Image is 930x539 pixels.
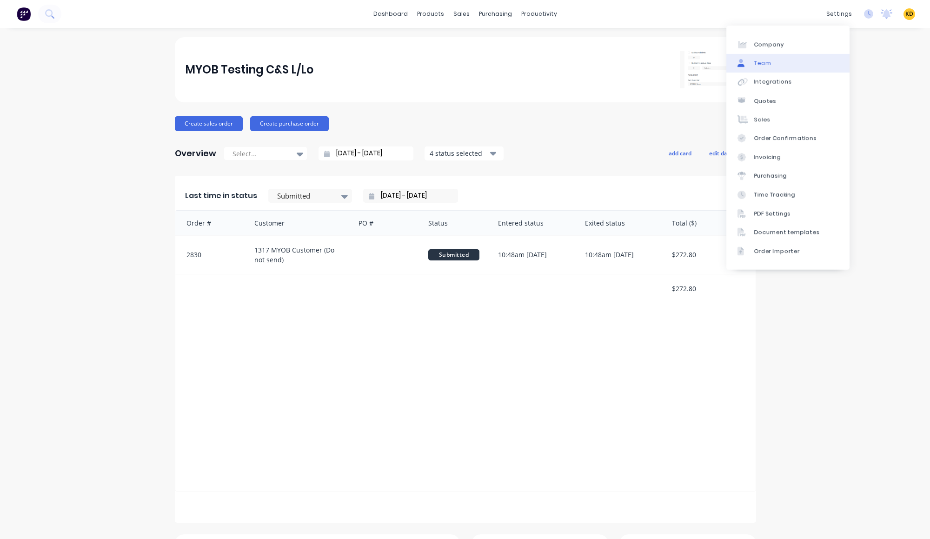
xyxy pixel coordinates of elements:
[419,211,489,235] div: Status
[726,54,850,73] a: Team
[175,211,245,235] div: Order #
[374,189,454,203] input: Filter by date
[449,7,474,21] div: sales
[822,7,857,21] div: settings
[754,153,781,161] div: Invoicing
[428,249,479,260] span: Submitted
[754,191,796,199] div: Time Tracking
[369,7,412,21] a: dashboard
[726,204,850,223] a: PDF Settings
[726,35,850,53] a: Company
[245,211,350,235] div: Customer
[726,166,850,185] a: Purchasing
[250,116,329,131] button: Create purchase order
[726,110,850,129] a: Sales
[754,78,792,86] div: Integrations
[412,7,449,21] div: products
[754,97,777,105] div: Quotes
[663,147,697,159] button: add card
[425,146,504,160] button: 4 status selected
[726,185,850,204] a: Time Tracking
[663,274,756,303] div: $272.80
[754,59,771,67] div: Team
[175,144,216,163] div: Overview
[17,7,31,21] img: Factory
[726,148,850,166] a: Invoicing
[754,228,820,236] div: Document templates
[663,236,756,274] div: $272.80
[489,236,576,274] div: 10:48am [DATE]
[726,129,850,147] a: Order Confirmations
[474,7,517,21] div: purchasing
[726,242,850,260] a: Order Importer
[754,247,800,255] div: Order Importer
[754,40,784,49] div: Company
[726,73,850,91] a: Integrations
[489,211,576,235] div: Entered status
[185,190,257,201] span: Last time in status
[726,223,850,241] a: Document templates
[576,211,663,235] div: Exited status
[185,60,313,79] div: MYOB Testing C&S L/Lo
[245,236,350,274] div: 1317 MYOB Customer (Do not send)
[175,116,243,131] button: Create sales order
[754,172,787,180] div: Purchasing
[754,115,771,124] div: Sales
[754,209,791,218] div: PDF Settings
[576,236,663,274] div: 10:48am [DATE]
[517,7,562,21] div: productivity
[349,211,419,235] div: PO #
[680,51,745,88] img: MYOB Testing C&S L/Lo
[754,134,817,142] div: Order Confirmations
[175,236,245,274] div: 2830
[905,10,913,18] span: KD
[663,211,756,235] div: Total ($)
[430,148,488,158] div: 4 status selected
[703,147,755,159] button: edit dashboard
[726,92,850,110] a: Quotes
